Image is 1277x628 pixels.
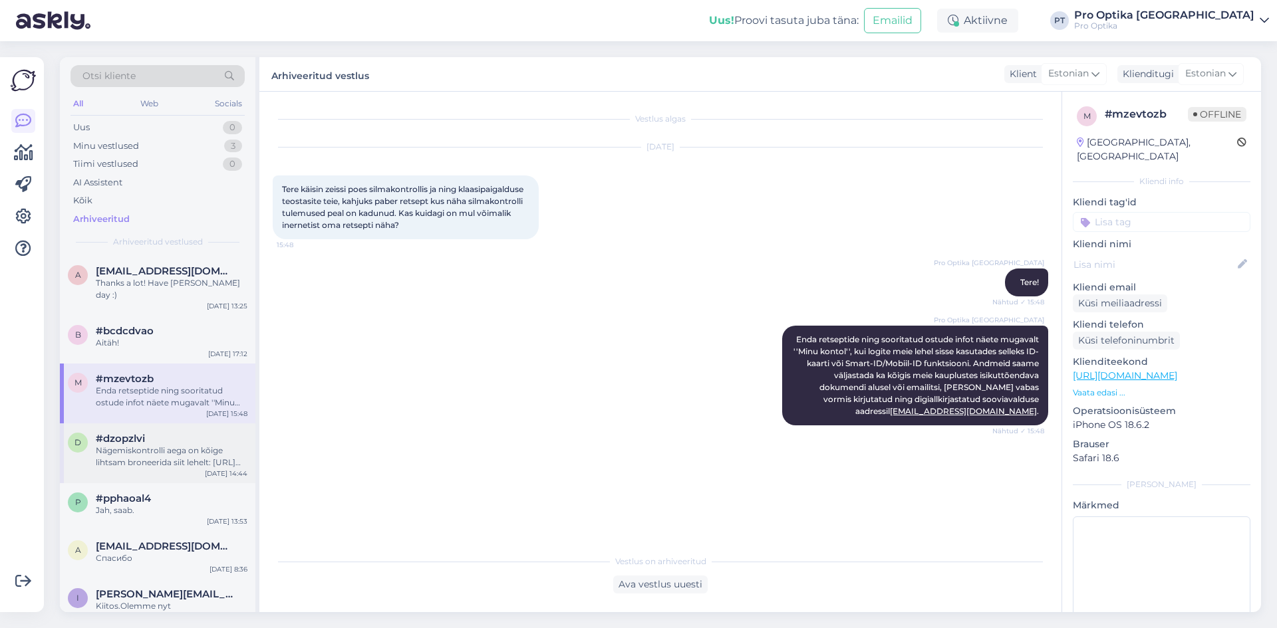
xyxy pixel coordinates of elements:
div: [PERSON_NAME] [1073,478,1250,490]
span: Estonian [1048,66,1089,81]
p: Klienditeekond [1073,355,1250,369]
span: #dzopzlvi [96,433,145,445]
p: Kliendi telefon [1073,318,1250,332]
div: Klient [1004,67,1037,81]
div: Pro Optika [GEOGRAPHIC_DATA] [1074,10,1254,21]
div: Minu vestlused [73,140,139,153]
span: Estonian [1185,66,1226,81]
div: [DATE] 13:25 [207,301,247,311]
div: [DATE] [273,141,1048,153]
a: [URL][DOMAIN_NAME] [1073,369,1177,381]
span: Otsi kliente [82,69,136,83]
span: 15:48 [277,240,327,250]
div: [DATE] 8:36 [210,564,247,574]
div: Socials [212,95,245,112]
p: Brauser [1073,437,1250,451]
span: a [75,545,81,555]
div: Aitäh! [96,337,247,349]
div: [DATE] 14:44 [205,469,247,478]
div: 0 [223,121,242,134]
span: b [75,330,81,340]
p: Kliendi email [1073,280,1250,294]
div: Küsi meiliaadressi [1073,294,1167,312]
p: Safari 18.6 [1073,451,1250,465]
p: Kliendi nimi [1073,237,1250,251]
button: Emailid [864,8,921,33]
div: Thanks a lot! Have [PERSON_NAME] day :) [96,277,247,301]
a: Pro Optika [GEOGRAPHIC_DATA]Pro Optika [1074,10,1269,31]
span: Enda retseptide ning sooritatud ostude infot näete mugavalt ''Minu kontol'', kui logite meie lehe... [793,334,1041,416]
p: Kliendi tag'id [1073,195,1250,209]
p: Vaata edasi ... [1073,387,1250,399]
div: Ava vestlus uuesti [613,576,708,593]
span: Tere! [1020,277,1039,287]
span: Pro Optika [GEOGRAPHIC_DATA] [934,315,1044,325]
div: [DATE] 13:53 [207,516,247,526]
img: Askly Logo [11,68,36,93]
span: agat00@gmail.com [96,540,234,552]
div: Kiitos.Olemme nyt [GEOGRAPHIC_DATA] ja meillä on aikaa 10.30-11-30 Meidän täytyy palata laivaan k... [96,600,247,624]
div: 0 [223,157,242,171]
span: Tere käisin zeissi poes silmakontrollis ja ning klaasipaigalduse teostasite teie, kahjuks paber r... [282,184,525,230]
span: Nähtud ✓ 15:48 [992,426,1044,436]
div: All [71,95,86,112]
div: Nägemiskontrolli aega on kõige lihtsam broneerida siit lehelt: [URL][DOMAIN_NAME] [96,445,247,469]
div: Arhiveeritud [73,213,130,226]
div: Enda retseptide ning sooritatud ostude infot näete mugavalt ''Minu kontol'', kui logite meie lehe... [96,385,247,409]
span: agne.rupkute@gmail.com [96,265,234,277]
div: [DATE] 15:48 [206,409,247,419]
span: d [74,437,81,447]
span: Vestlus on arhiveeritud [615,556,706,568]
div: AI Assistent [73,176,122,189]
div: [DATE] 17:12 [208,349,247,359]
div: # mzevtozb [1105,106,1188,122]
div: Klienditugi [1117,67,1174,81]
div: Pro Optika [1074,21,1254,31]
span: m [1083,111,1091,121]
p: iPhone OS 18.6.2 [1073,418,1250,432]
b: Uus! [709,14,734,27]
div: Kliendi info [1073,175,1250,187]
span: Nähtud ✓ 15:48 [992,297,1044,307]
div: 3 [224,140,242,153]
div: [GEOGRAPHIC_DATA], [GEOGRAPHIC_DATA] [1077,136,1237,163]
div: Vestlus algas [273,113,1048,125]
div: Proovi tasuta juba täna: [709,13,859,29]
span: m [74,377,82,387]
span: Arhiveeritud vestlused [113,236,203,248]
div: Tiimi vestlused [73,157,138,171]
div: Web [138,95,161,112]
div: Kõik [73,194,92,207]
p: Märkmed [1073,498,1250,512]
div: Jah, saab. [96,504,247,516]
span: a [75,270,81,280]
span: irma.takala71@gmail.com [96,588,234,600]
div: Спасибо [96,552,247,564]
span: Pro Optika [GEOGRAPHIC_DATA] [934,258,1044,268]
div: PT [1050,11,1069,30]
p: Operatsioonisüsteem [1073,404,1250,418]
input: Lisa tag [1073,212,1250,232]
span: #pphaoal4 [96,492,151,504]
span: i [76,593,79,603]
span: p [75,497,81,507]
div: Aktiivne [937,9,1018,33]
div: Uus [73,121,90,134]
div: Küsi telefoninumbrit [1073,332,1180,350]
span: #bcdcdvao [96,325,154,337]
span: #mzevtozb [96,373,154,385]
a: [EMAIL_ADDRESS][DOMAIN_NAME] [890,406,1037,416]
span: Offline [1188,107,1246,122]
label: Arhiveeritud vestlus [271,65,369,83]
input: Lisa nimi [1073,257,1235,272]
